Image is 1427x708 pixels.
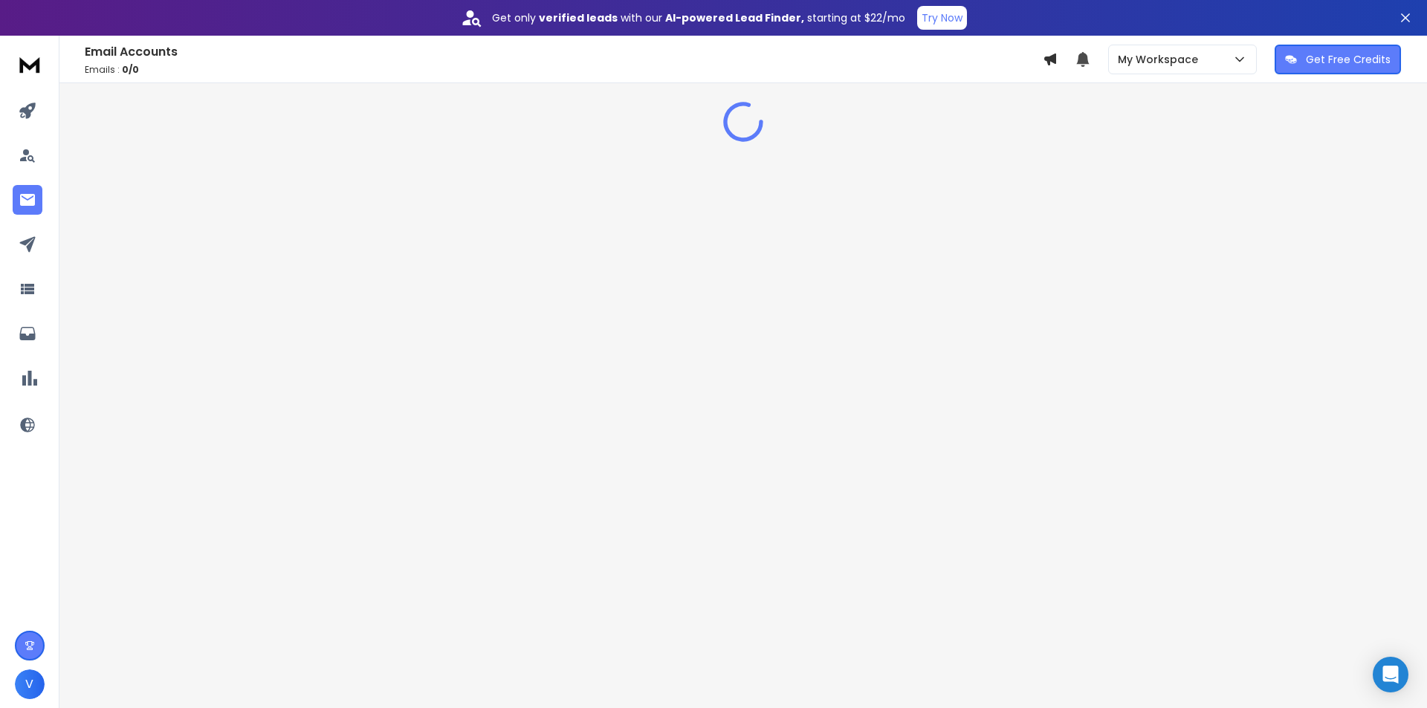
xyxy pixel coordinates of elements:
[917,6,967,30] button: Try Now
[122,63,139,76] span: 0 / 0
[1373,657,1408,692] div: Open Intercom Messenger
[492,10,905,25] p: Get only with our starting at $22/mo
[1118,52,1204,67] p: My Workspace
[15,51,45,78] img: logo
[539,10,618,25] strong: verified leads
[1275,45,1401,74] button: Get Free Credits
[85,43,1043,61] h1: Email Accounts
[1306,52,1391,67] p: Get Free Credits
[665,10,804,25] strong: AI-powered Lead Finder,
[15,669,45,699] button: V
[85,64,1043,76] p: Emails :
[922,10,962,25] p: Try Now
